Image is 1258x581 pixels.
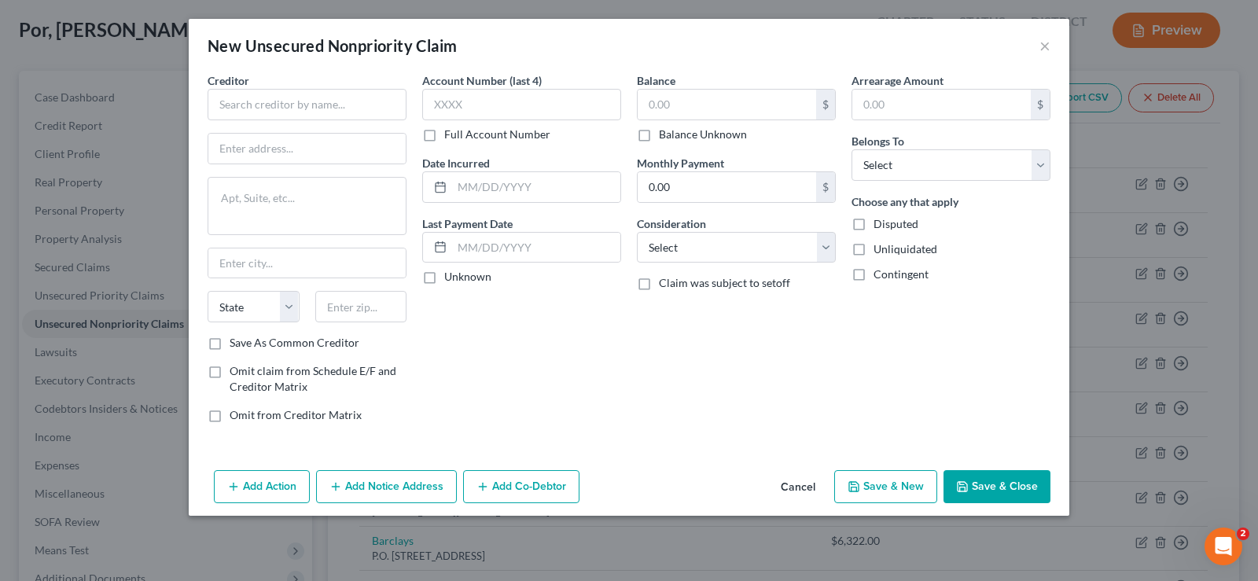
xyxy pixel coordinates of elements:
[422,89,621,120] input: XXXX
[208,35,457,57] div: New Unsecured Nonpriority Claim
[816,90,835,120] div: $
[422,215,513,232] label: Last Payment Date
[444,127,550,142] label: Full Account Number
[852,90,1031,120] input: 0.00
[637,155,724,171] label: Monthly Payment
[1205,528,1242,565] iframe: Intercom live chat
[637,72,675,89] label: Balance
[315,291,407,322] input: Enter zip...
[422,155,490,171] label: Date Incurred
[659,127,747,142] label: Balance Unknown
[852,72,943,89] label: Arrearage Amount
[874,267,929,281] span: Contingent
[852,193,958,210] label: Choose any that apply
[208,248,406,278] input: Enter city...
[852,134,904,148] span: Belongs To
[208,134,406,164] input: Enter address...
[422,72,542,89] label: Account Number (last 4)
[208,74,249,87] span: Creditor
[463,470,579,503] button: Add Co-Debtor
[816,172,835,202] div: $
[1039,36,1050,55] button: ×
[834,470,937,503] button: Save & New
[768,472,828,503] button: Cancel
[444,269,491,285] label: Unknown
[1237,528,1249,540] span: 2
[1031,90,1050,120] div: $
[638,90,816,120] input: 0.00
[452,172,620,202] input: MM/DD/YYYY
[230,335,359,351] label: Save As Common Creditor
[659,276,790,289] span: Claim was subject to setoff
[874,217,918,230] span: Disputed
[637,215,706,232] label: Consideration
[230,408,362,421] span: Omit from Creditor Matrix
[943,470,1050,503] button: Save & Close
[214,470,310,503] button: Add Action
[874,242,937,256] span: Unliquidated
[452,233,620,263] input: MM/DD/YYYY
[638,172,816,202] input: 0.00
[230,364,396,393] span: Omit claim from Schedule E/F and Creditor Matrix
[316,470,457,503] button: Add Notice Address
[208,89,406,120] input: Search creditor by name...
